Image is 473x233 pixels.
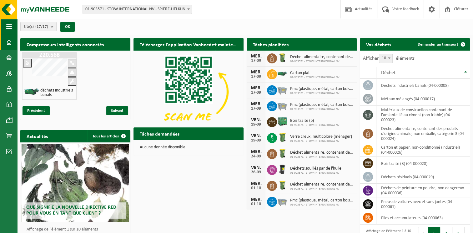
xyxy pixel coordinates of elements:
div: 17-09 [250,59,262,63]
div: MER. [250,86,262,91]
h4: déchets industriels banals [40,88,74,97]
div: 01-10 [250,186,262,191]
span: Carton plat [290,71,340,76]
div: 19-09 [250,138,262,143]
div: MER. [250,54,262,59]
div: MER. [250,70,262,75]
span: Demander un transport [418,42,458,47]
div: MER. [250,102,262,107]
td: matériaux de construction contenant de l'amiante lié au ciment (non friable) (04-000023) [376,106,470,124]
span: Pmc (plastique, métal, carton boisson) (industriel) [290,87,354,92]
h2: Actualités [20,130,54,142]
img: PB-HB-1400-HPE-GN-01 [277,116,288,127]
td: métaux mélangés (04-000017) [376,92,470,106]
div: MER. [250,181,262,186]
p: Affichage de l'élément 1 sur 10 éléments [27,227,127,232]
h1: Z20.568 [23,52,75,58]
div: VEN. [250,133,262,138]
td: déchets industriels banals (04-000008) [376,79,470,92]
div: 24-09 [250,154,262,159]
td: Piles et accumulateurs (04-000063) [376,211,470,225]
div: MER. [250,149,262,154]
img: WB-2500-GAL-GY-01 [277,196,288,206]
span: Déchet alimentaire, contenant des produits d'origine animale, non emballé, catég... [290,55,354,60]
div: 26-09 [250,170,262,175]
p: Aucune donnée disponible. [140,145,237,150]
h2: Tâches demandées [133,127,186,140]
div: VEN. [250,165,262,170]
img: WB-2500-GAL-GY-01 [277,100,288,111]
div: VEN. [250,117,262,122]
span: 01-903571 - STOW INTERNATIONAL NV [290,203,354,207]
div: 19-09 [250,122,262,127]
img: WB-0140-HPE-GN-50 [277,180,288,191]
h2: Compresseurs intelligents connectés [20,38,130,50]
span: 01-903571 - STOW INTERNATIONAL NV [290,60,354,63]
span: Déchet alimentaire, contenant des produits d'origine animale, non emballé, catég... [290,182,354,187]
span: 01-903571 - STOW INTERNATIONAL NV [290,171,341,175]
span: Pmc (plastique, métal, carton boisson) (industriel) [290,198,354,203]
span: Verre creux, multicolore (ménager) [290,134,352,139]
td: bois traité (B) (04-000028) [376,157,470,170]
span: Déchet alimentaire, contenant des produits d'origine animale, non emballé, catég... [290,150,354,155]
span: Bois traité (b) [290,118,340,123]
td: déchets résiduels (04-000029) [376,170,470,184]
img: Download de VHEPlus App [133,51,244,133]
button: OK [60,22,75,32]
a: Que signifie la nouvelle directive RED pour vous en tant que client ? [22,144,129,222]
span: 01-903571 - STOW INTERNATIONAL NV [290,123,340,127]
h2: Téléchargez l'application Vanheede+ maintenant! [133,38,244,50]
img: HK-XZ-20-GN-01 [277,71,288,77]
label: Afficher éléments [363,56,415,61]
count: (17/17) [35,25,48,29]
td: déchet alimentaire, contenant des produits d'origine animale, non emballé, catégorie 3 (04-000024) [376,124,470,143]
button: Site(s)(17/17) [20,22,57,31]
span: 10 [379,54,392,63]
span: 01-903571 - STOW INTERNATIONAL NV - SPIERE-HELKIJN [83,5,192,14]
span: 01-903571 - STOW INTERNATIONAL NV [290,139,352,143]
img: HK-XZ-20-GN-01 [24,88,40,96]
a: Tous les articles [88,130,130,142]
h2: Tâches planifiées [247,38,295,50]
span: 10 [379,54,393,63]
div: MER. [250,197,262,202]
span: 01-903571 - STOW INTERNATIONAL NV [290,187,354,191]
div: 17-09 [250,91,262,95]
span: Déchets souillés par de l'huile [290,166,341,171]
img: WB-0240-HPE-BK-01 [277,164,288,175]
span: Pmc (plastique, métal, carton boisson) (industriel) [290,102,354,107]
img: WB-0140-HPE-GN-50 [277,148,288,159]
span: 01-903571 - STOW INTERNATIONAL NV [290,155,354,159]
img: WB-0140-HPE-GN-50 [277,52,288,63]
span: Que signifie la nouvelle directive RED pour vous en tant que client ? [26,205,116,216]
span: 01-903571 - STOW INTERNATIONAL NV [290,107,354,111]
td: carton et papier, non-conditionné (industriel) (04-000026) [376,143,470,157]
span: 01-903571 - STOW INTERNATIONAL NV [290,76,340,79]
div: 01-10 [250,202,262,206]
img: WB-0240-HPE-GN-50 [277,132,288,143]
img: WB-2500-GAL-GY-01 [277,84,288,95]
span: Site(s) [24,22,48,32]
span: Suivant [106,106,128,115]
td: déchets de peinture en poudre, non dangereux (04-000036) [376,184,470,197]
span: 01-903571 - STOW INTERNATIONAL NV [290,92,354,95]
h2: Vos déchets [360,38,397,50]
div: 17-09 [250,107,262,111]
a: Demander un transport [413,38,469,51]
span: Précédent [23,106,50,115]
div: 17-09 [250,75,262,79]
span: Déchet [381,70,395,75]
td: pneus de voitures avec et sans jantes (04-000061) [376,197,470,211]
